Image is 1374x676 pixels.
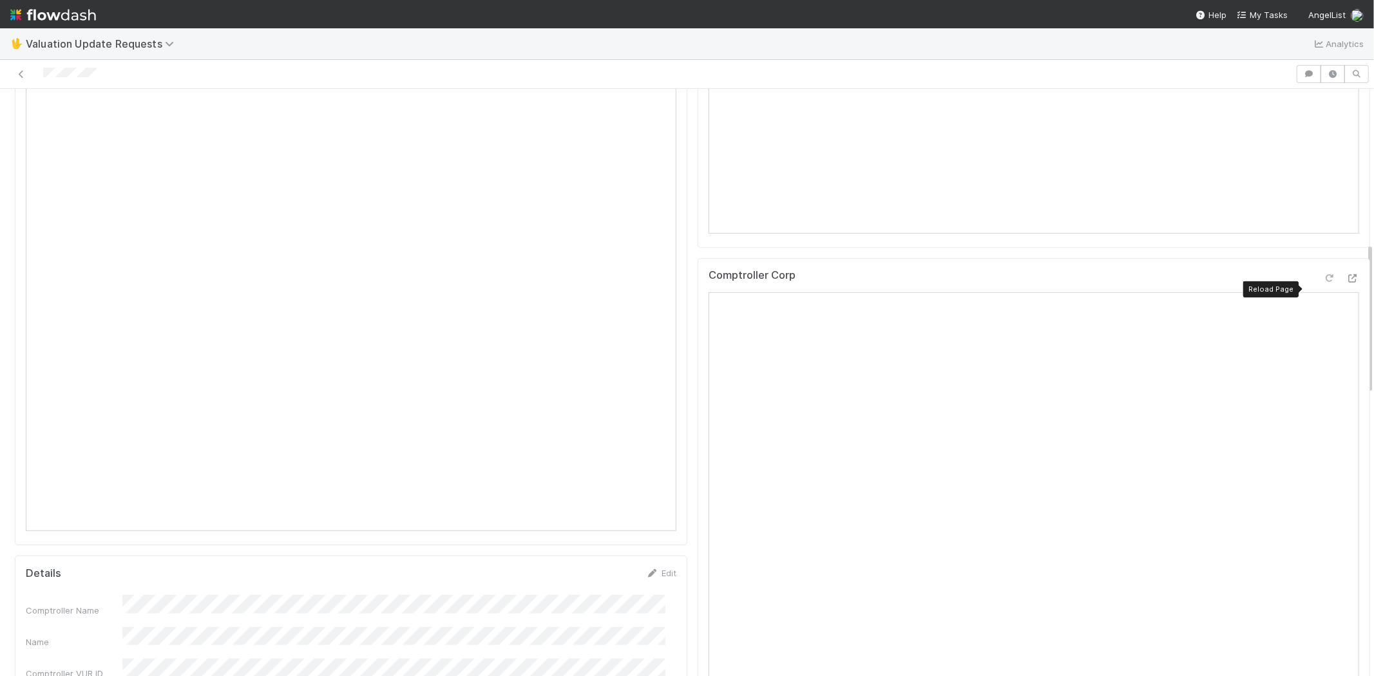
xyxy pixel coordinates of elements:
[1196,8,1226,21] div: Help
[26,37,180,50] span: Valuation Update Requests
[1308,10,1346,20] span: AngelList
[26,567,61,580] h5: Details
[10,4,96,26] img: logo-inverted-e16ddd16eac7371096b0.svg
[10,38,23,49] span: 🖖
[709,269,796,282] h5: Comptroller Corp
[26,635,122,648] div: Name
[1351,9,1364,22] img: avatar_5106bb14-94e9-4897-80de-6ae81081f36d.png
[1237,8,1288,21] a: My Tasks
[1313,36,1364,52] a: Analytics
[26,604,122,617] div: Comptroller Name
[1237,10,1288,20] span: My Tasks
[646,568,676,578] a: Edit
